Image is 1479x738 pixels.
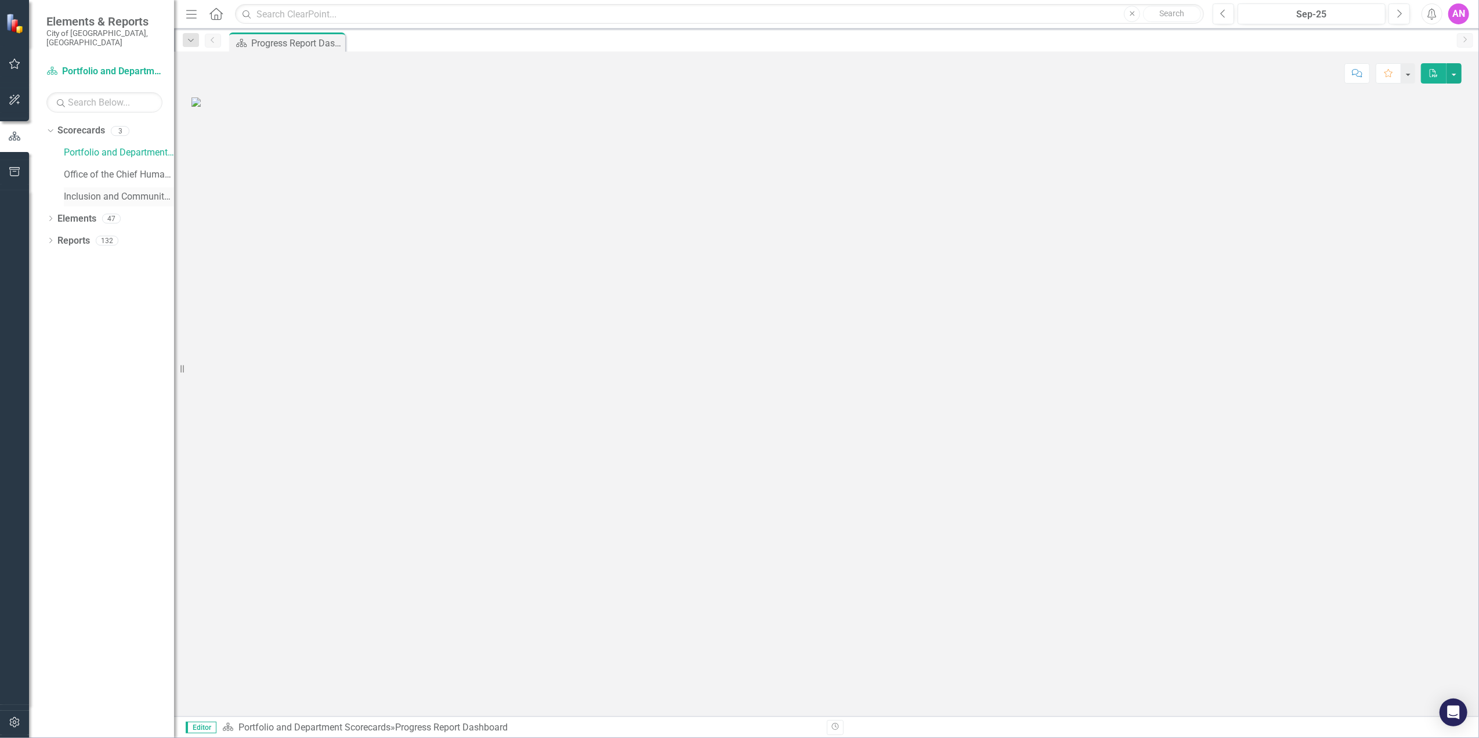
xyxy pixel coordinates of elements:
span: Elements & Reports [46,15,162,28]
div: Open Intercom Messenger [1440,699,1467,726]
img: 2022%20-%202026%20TOC%20Strategic%20Plan%20Wheel%20and%20Icons.png [191,97,201,107]
input: Search ClearPoint... [235,4,1204,24]
a: Office of the Chief Human Resources Officer [64,168,174,182]
button: Sep-25 [1238,3,1386,24]
div: Sep-25 [1242,8,1382,21]
div: 47 [102,214,121,223]
input: Search Below... [46,92,162,113]
small: City of [GEOGRAPHIC_DATA], [GEOGRAPHIC_DATA] [46,28,162,48]
a: Inclusion and Community Outreach [64,190,174,204]
button: AN [1448,3,1469,24]
a: Scorecards [57,124,105,138]
a: Portfolio and Department Scorecards [64,146,174,160]
div: 132 [96,236,118,245]
span: Search [1160,9,1185,18]
div: Progress Report Dashboard [251,36,342,50]
button: Search [1143,6,1201,22]
img: ClearPoint Strategy [6,13,26,34]
span: Editor [186,722,216,733]
a: Portfolio and Department Scorecards [46,65,162,78]
a: Elements [57,212,96,226]
div: 3 [111,126,129,136]
a: Reports [57,234,90,248]
a: Portfolio and Department Scorecards [238,722,390,733]
div: Progress Report Dashboard [395,722,508,733]
div: » [222,721,818,735]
